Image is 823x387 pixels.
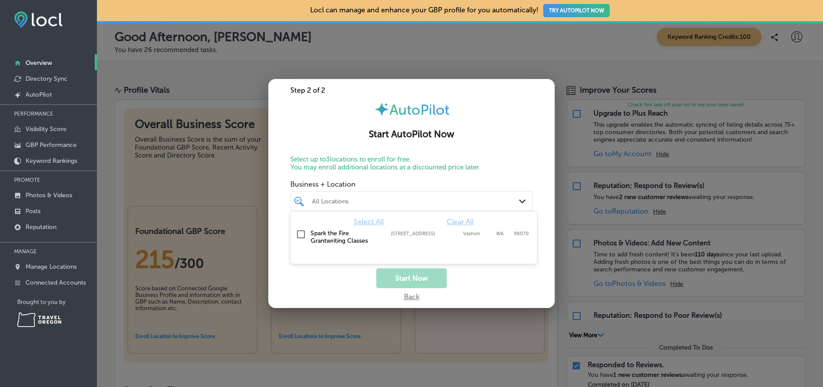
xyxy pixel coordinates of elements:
p: Posts [26,207,41,215]
img: fda3e92497d09a02dc62c9cd864e3231.png [14,11,63,28]
div: Back [404,288,419,301]
p: Select up to 3 locations to enroll for free. You may enroll additional locations at a discounted ... [290,155,533,171]
p: Reputation [26,223,56,231]
h2: Start AutoPilot Now [279,129,544,140]
p: Connected Accounts [26,279,86,286]
button: TRY AUTOPILOT NOW [543,4,610,17]
p: Photos & Videos [26,192,72,199]
p: Brought to you by [17,299,97,305]
div: Step 2 of 2 [268,86,555,94]
label: Spark the Fire Grantwriting Classes [311,229,382,244]
button: Start Now [376,268,447,288]
p: AutoPilot [26,91,52,98]
p: Directory Sync [26,75,67,83]
p: GBP Performance [26,141,77,149]
p: Manage Locations [26,263,77,271]
label: 28534 Vashon Hwy SW [391,231,459,237]
p: Visibility Score [26,125,67,133]
label: 98070 [514,231,529,237]
p: Keyword Rankings [26,157,77,165]
img: autopilot-icon [374,101,389,117]
label: WA [496,231,509,237]
label: Vashon [463,231,492,237]
div: All Locations [312,197,520,205]
img: Travel Oregon [17,312,61,327]
p: Overview [26,59,52,67]
span: AutoPilot [389,101,449,118]
span: Business + Location [290,180,533,188]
